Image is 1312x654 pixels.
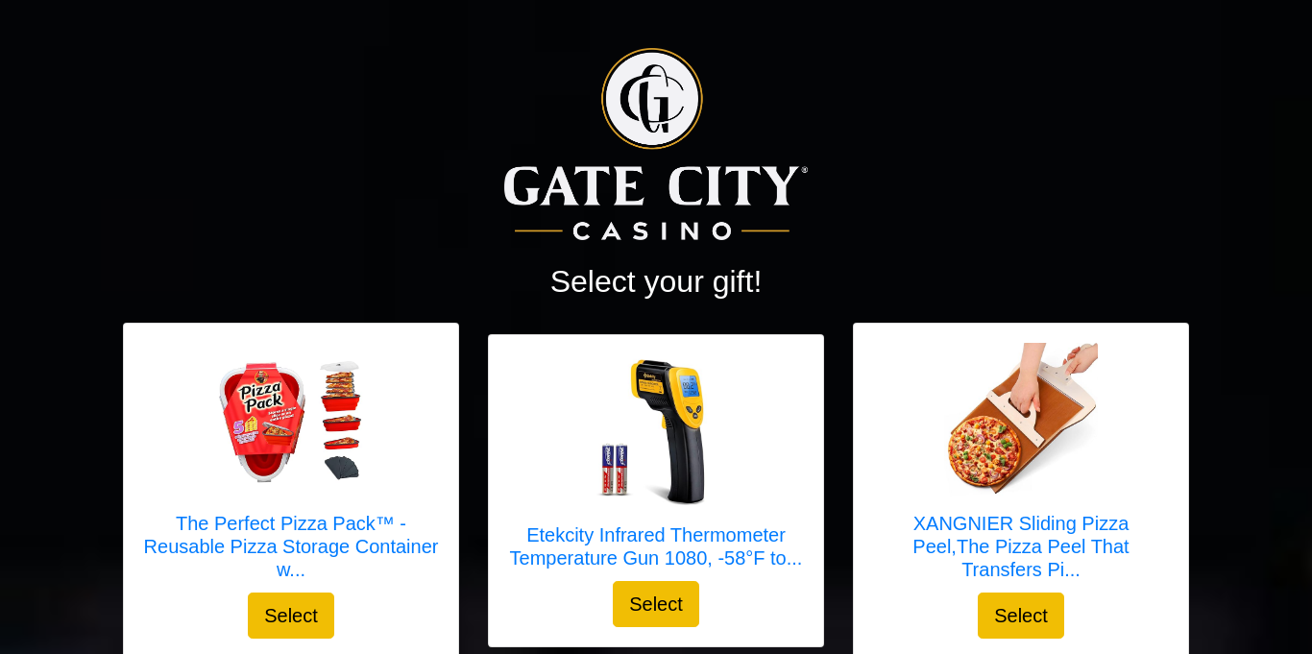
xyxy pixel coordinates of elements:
[248,593,334,639] button: Select
[508,523,804,569] h5: Etekcity Infrared Thermometer Temperature Gun 1080, -58°F to...
[123,263,1189,300] h2: Select your gift!
[143,343,439,593] a: The Perfect Pizza Pack™ - Reusable Pizza Storage Container with 5 Microwavable Serving Trays - BP...
[978,593,1064,639] button: Select
[944,343,1098,497] img: XANGNIER Sliding Pizza Peel,The Pizza Peel That Transfers Pizza Perfectly,Super Magic Peel Pizza,...
[873,512,1169,581] h5: XANGNIER Sliding Pizza Peel,The Pizza Peel That Transfers Pi...
[504,48,808,240] img: Logo
[579,354,733,508] img: Etekcity Infrared Thermometer Temperature Gun 1080, -58°F to 1130°F for Meat Food Pizza Oven Grid...
[143,512,439,581] h5: The Perfect Pizza Pack™ - Reusable Pizza Storage Container w...
[214,352,368,489] img: The Perfect Pizza Pack™ - Reusable Pizza Storage Container with 5 Microwavable Serving Trays - BP...
[613,581,699,627] button: Select
[873,343,1169,593] a: XANGNIER Sliding Pizza Peel,The Pizza Peel That Transfers Pizza Perfectly,Super Magic Peel Pizza,...
[508,354,804,581] a: Etekcity Infrared Thermometer Temperature Gun 1080, -58°F to 1130°F for Meat Food Pizza Oven Grid...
